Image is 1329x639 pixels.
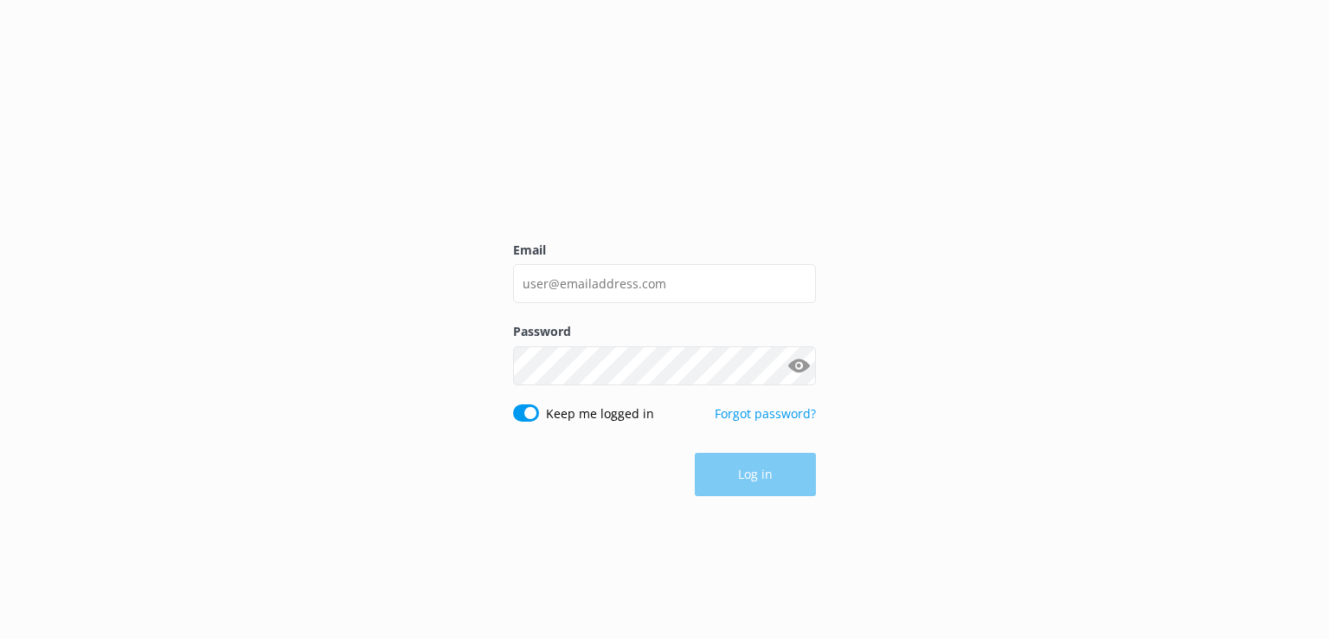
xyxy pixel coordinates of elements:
[513,322,816,341] label: Password
[781,348,816,383] button: Show password
[513,264,816,303] input: user@emailaddress.com
[715,405,816,422] a: Forgot password?
[546,404,654,423] label: Keep me logged in
[513,241,816,260] label: Email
